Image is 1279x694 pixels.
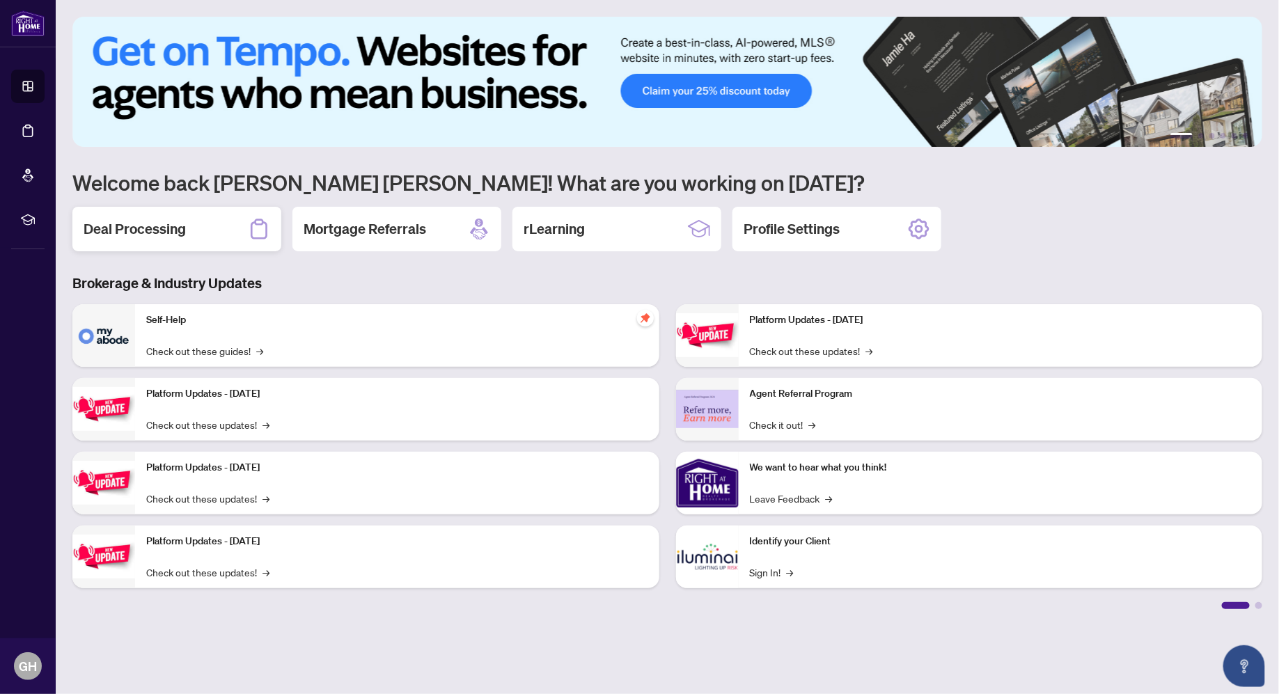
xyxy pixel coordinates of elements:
[750,417,816,432] a: Check it out!→
[1170,133,1193,139] button: 1
[262,565,269,580] span: →
[750,565,794,580] a: Sign In!→
[146,565,269,580] a: Check out these updates!→
[750,491,833,506] a: Leave Feedback→
[146,386,648,402] p: Platform Updates - [DATE]
[1232,133,1237,139] button: 5
[19,656,37,676] span: GH
[676,390,739,428] img: Agent Referral Program
[262,491,269,506] span: →
[1198,133,1204,139] button: 2
[72,387,135,431] img: Platform Updates - September 16, 2025
[750,386,1252,402] p: Agent Referral Program
[72,17,1263,147] img: Slide 0
[1209,133,1215,139] button: 3
[676,313,739,357] img: Platform Updates - June 23, 2025
[744,219,840,239] h2: Profile Settings
[787,565,794,580] span: →
[72,461,135,505] img: Platform Updates - July 21, 2025
[524,219,585,239] h2: rLearning
[72,535,135,578] img: Platform Updates - July 8, 2025
[750,343,873,358] a: Check out these updates!→
[11,10,45,36] img: logo
[826,491,833,506] span: →
[809,417,816,432] span: →
[1243,133,1248,139] button: 6
[146,313,648,328] p: Self-Help
[146,534,648,549] p: Platform Updates - [DATE]
[1223,645,1265,687] button: Open asap
[1221,133,1226,139] button: 4
[637,310,654,326] span: pushpin
[146,491,269,506] a: Check out these updates!→
[72,274,1262,293] h3: Brokerage & Industry Updates
[146,417,269,432] a: Check out these updates!→
[676,452,739,514] img: We want to hear what you think!
[72,169,1262,196] h1: Welcome back [PERSON_NAME] [PERSON_NAME]! What are you working on [DATE]?
[84,219,186,239] h2: Deal Processing
[256,343,263,358] span: →
[750,460,1252,475] p: We want to hear what you think!
[304,219,426,239] h2: Mortgage Referrals
[262,417,269,432] span: →
[866,343,873,358] span: →
[72,304,135,367] img: Self-Help
[676,526,739,588] img: Identify your Client
[750,313,1252,328] p: Platform Updates - [DATE]
[146,343,263,358] a: Check out these guides!→
[750,534,1252,549] p: Identify your Client
[146,460,648,475] p: Platform Updates - [DATE]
